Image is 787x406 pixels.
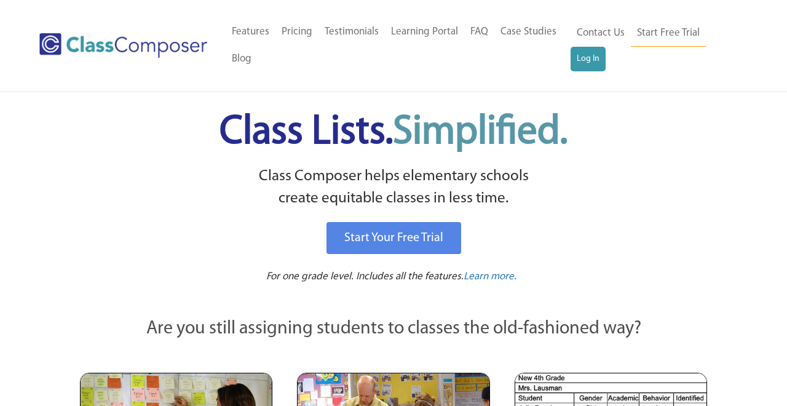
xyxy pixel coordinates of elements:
[571,47,606,71] a: Log In
[393,113,568,153] span: Simplified.
[344,232,443,244] span: Start Your Free Trial
[219,113,568,153] span: Class Lists.
[275,18,318,46] a: Pricing
[571,20,631,47] a: Contact Us
[464,18,494,46] a: FAQ
[464,269,516,285] a: Learn more.
[385,18,464,46] a: Learning Portal
[464,271,516,282] span: Learn more.
[39,33,207,58] img: Class Composer
[226,46,258,73] a: Blog
[571,20,738,71] nav: Header Menu
[226,18,571,73] nav: Header Menu
[226,18,275,46] a: Features
[494,18,563,46] a: Case Studies
[266,271,464,282] span: For one grade level. Includes all the features.
[318,18,385,46] a: Testimonials
[78,165,709,210] p: Class Composer helps elementary schools create equitable classes in less time.
[631,20,706,47] a: Start Free Trial
[80,316,707,343] p: Are you still assigning students to classes the old-fashioned way?
[326,222,461,254] a: Start Your Free Trial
